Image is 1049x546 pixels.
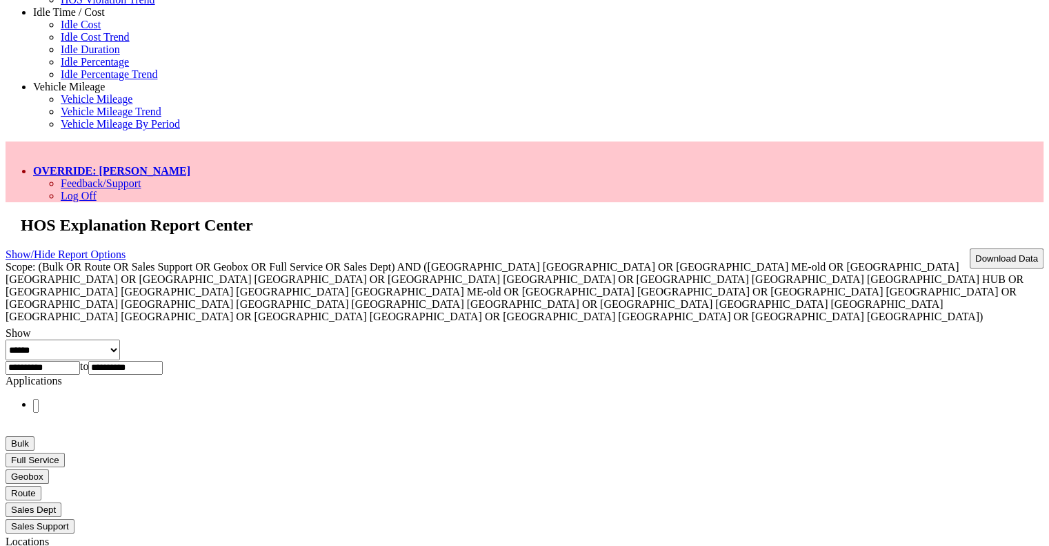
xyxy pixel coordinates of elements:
button: Full Service [6,453,65,467]
span: to [80,360,88,372]
button: Bulk [6,436,34,451]
h2: HOS Explanation Report Center [21,216,1043,235]
a: Vehicle Mileage [61,93,132,105]
a: Idle Duration [61,43,120,55]
a: OVERRIDE: [PERSON_NAME] [33,165,190,177]
a: Feedback/Support [61,177,141,189]
a: Vehicle Mileage Trend [61,106,161,117]
button: Route [6,486,41,500]
a: Idle Time / Cost [33,6,105,18]
a: Log Off [61,190,97,202]
label: Show [6,327,30,339]
button: Sales Support [6,519,74,534]
a: Idle Cost [61,19,101,30]
button: Sales Dept [6,503,61,517]
a: Vehicle Mileage [33,81,105,92]
a: Show/Hide Report Options [6,245,126,264]
a: Idle Percentage Trend [61,68,157,80]
a: Vehicle Mileage By Period [61,118,180,130]
a: Idle Cost Trend [61,31,130,43]
button: Geobox [6,469,49,484]
button: Download Data [970,248,1043,269]
label: Applications [6,375,62,387]
a: Idle Percentage [61,56,129,68]
span: Scope: (Bulk OR Route OR Sales Support OR Geobox OR Full Service OR Sales Dept) AND ([GEOGRAPHIC_... [6,261,1023,322]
